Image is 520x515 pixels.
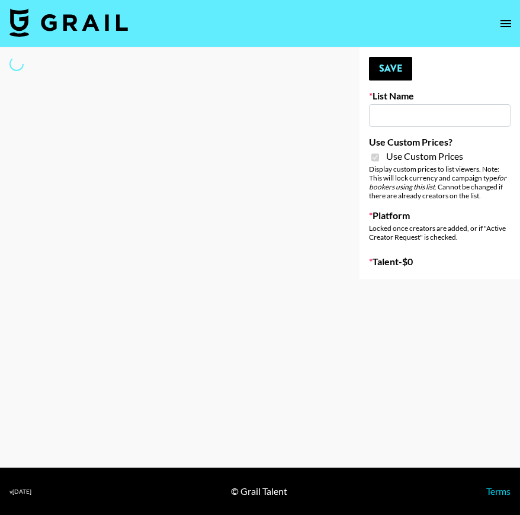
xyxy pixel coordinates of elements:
[369,57,412,81] button: Save
[486,485,511,497] a: Terms
[369,256,511,268] label: Talent - $ 0
[9,488,31,495] div: v [DATE]
[9,8,128,37] img: Grail Talent
[386,150,463,162] span: Use Custom Prices
[231,485,287,497] div: © Grail Talent
[369,165,511,200] div: Display custom prices to list viewers. Note: This will lock currency and campaign type . Cannot b...
[369,90,511,102] label: List Name
[369,173,506,191] em: for bookers using this list
[369,224,511,242] div: Locked once creators are added, or if "Active Creator Request" is checked.
[369,136,511,148] label: Use Custom Prices?
[369,210,511,221] label: Platform
[494,12,518,36] button: open drawer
